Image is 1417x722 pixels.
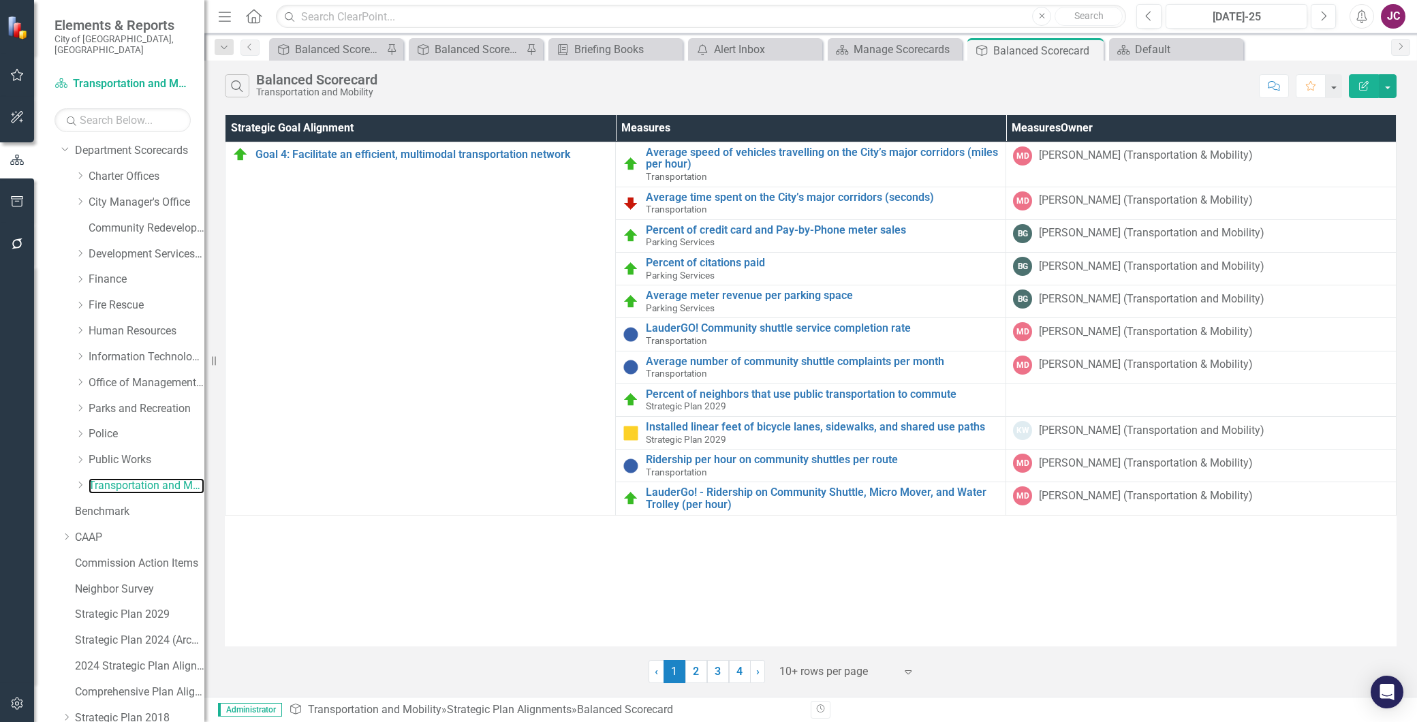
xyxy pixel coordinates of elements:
img: Proceeding as Planned [623,392,639,408]
a: Human Resources [89,324,204,339]
a: 2 [685,660,707,683]
a: Goal 4: Facilitate an efficient, multimodal transportation network [255,148,608,161]
td: Double-Click to Edit [1006,383,1397,416]
span: Strategic Plan 2029 [646,434,726,445]
td: Double-Click to Edit [1006,318,1397,351]
button: JC [1381,4,1405,29]
div: Transportation and Mobility [256,87,377,97]
a: Manage Scorecards [831,41,959,58]
img: Reviewing for Improvement [623,195,639,211]
div: [PERSON_NAME] (Transportation and Mobility) [1039,423,1264,439]
td: Double-Click to Edit Right Click for Context Menu [616,187,1006,219]
img: Proceeding as Planned [232,146,249,163]
div: MD [1013,454,1032,473]
div: [PERSON_NAME] (Transportation & Mobility) [1039,148,1253,163]
span: ‹ [655,665,658,678]
img: Proceeding as Planned [623,261,639,277]
a: Average number of community shuttle complaints per month [646,356,999,368]
a: Average time spent on the City’s major corridors (seconds) [646,191,999,204]
a: Strategic Plan Alignments [447,703,572,716]
img: Proceeding as Planned [623,156,639,172]
td: Double-Click to Edit [1006,450,1397,482]
a: Percent of credit card and Pay-by-Phone meter sales [646,224,999,236]
a: Charter Offices [89,169,204,185]
div: Balanced Scorecard [295,41,383,58]
a: Percent of citations paid [646,257,999,269]
span: Transportation [646,467,707,477]
td: Double-Click to Edit [1006,351,1397,383]
td: Double-Click to Edit Right Click for Context Menu [616,416,1006,449]
span: Search [1074,10,1104,21]
a: Installed linear feet of bicycle lanes, sidewalks, and shared use paths [646,421,999,433]
div: MD [1013,486,1032,505]
div: » » [289,702,800,718]
td: Double-Click to Edit [1006,219,1397,252]
a: Percent of neighbors that use public transportation to commute [646,388,999,401]
div: Alert Inbox [714,41,819,58]
td: Double-Click to Edit Right Click for Context Menu [616,482,1006,515]
div: Balanced Scorecard [435,41,523,58]
a: Default [1112,41,1240,58]
a: Comprehensive Plan Alignment [75,685,204,700]
img: Information Unavailable [623,359,639,375]
div: MD [1013,356,1032,375]
a: Fire Rescue [89,298,204,313]
div: [PERSON_NAME] (Transportation & Mobility) [1039,193,1253,208]
div: Balanced Scorecard [577,703,673,716]
div: [PERSON_NAME] (Transportation & Mobility) [1039,357,1253,373]
div: Balanced Scorecard [993,42,1100,59]
small: City of [GEOGRAPHIC_DATA], [GEOGRAPHIC_DATA] [54,33,191,56]
div: BG [1013,224,1032,243]
td: Double-Click to Edit Right Click for Context Menu [616,383,1006,416]
td: Double-Click to Edit [1006,253,1397,285]
td: Double-Click to Edit [1006,142,1397,187]
a: 2024 Strategic Plan Alignment [75,659,204,674]
a: 3 [707,660,729,683]
td: Double-Click to Edit [1006,285,1397,318]
div: Manage Scorecards [854,41,959,58]
a: Commission Action Items [75,556,204,571]
a: Average meter revenue per parking space [646,289,999,302]
div: [PERSON_NAME] (Transportation and Mobility) [1039,225,1264,241]
span: Parking Services [646,236,715,247]
td: Double-Click to Edit Right Click for Context Menu [616,285,1006,318]
div: Open Intercom Messenger [1371,676,1403,708]
a: Parks and Recreation [89,401,204,417]
span: Transportation [646,368,707,379]
button: [DATE]-25 [1166,4,1307,29]
div: [PERSON_NAME] (Transportation & Mobility) [1039,324,1253,340]
span: › [756,665,760,678]
input: Search ClearPoint... [276,5,1126,29]
div: Default [1135,41,1240,58]
td: Double-Click to Edit Right Click for Context Menu [616,318,1006,351]
a: Benchmark [75,504,204,520]
div: MD [1013,191,1032,210]
a: Strategic Plan 2029 [75,607,204,623]
a: City Manager's Office [89,195,204,210]
span: Strategic Plan 2029 [646,401,726,411]
a: Community Redevelopment Agency [89,221,204,236]
a: Development Services Department [89,247,204,262]
span: 1 [664,660,685,683]
td: Double-Click to Edit [1006,482,1397,515]
a: Transportation and Mobility [308,703,441,716]
span: Parking Services [646,270,715,281]
div: Balanced Scorecard [256,72,377,87]
div: MD [1013,322,1032,341]
img: ClearPoint Strategy [7,16,31,40]
div: [PERSON_NAME] (Transportation & Mobility) [1039,488,1253,504]
td: Double-Click to Edit Right Click for Context Menu [616,219,1006,252]
a: Office of Management and Budget [89,375,204,391]
a: Ridership per hour on community shuttles per route [646,454,999,466]
a: Balanced Scorecard [272,41,383,58]
a: Department Scorecards [75,143,204,159]
td: Double-Click to Edit Right Click for Context Menu [616,253,1006,285]
div: KW [1013,421,1032,440]
span: Transportation [646,204,707,215]
img: Proceeding as Planned [623,294,639,310]
a: Average speed of vehicles travelling on the City’s major corridors (miles per hour) [646,146,999,170]
img: Information Unavailable [623,326,639,343]
td: Double-Click to Edit [1006,416,1397,449]
input: Search Below... [54,108,191,132]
